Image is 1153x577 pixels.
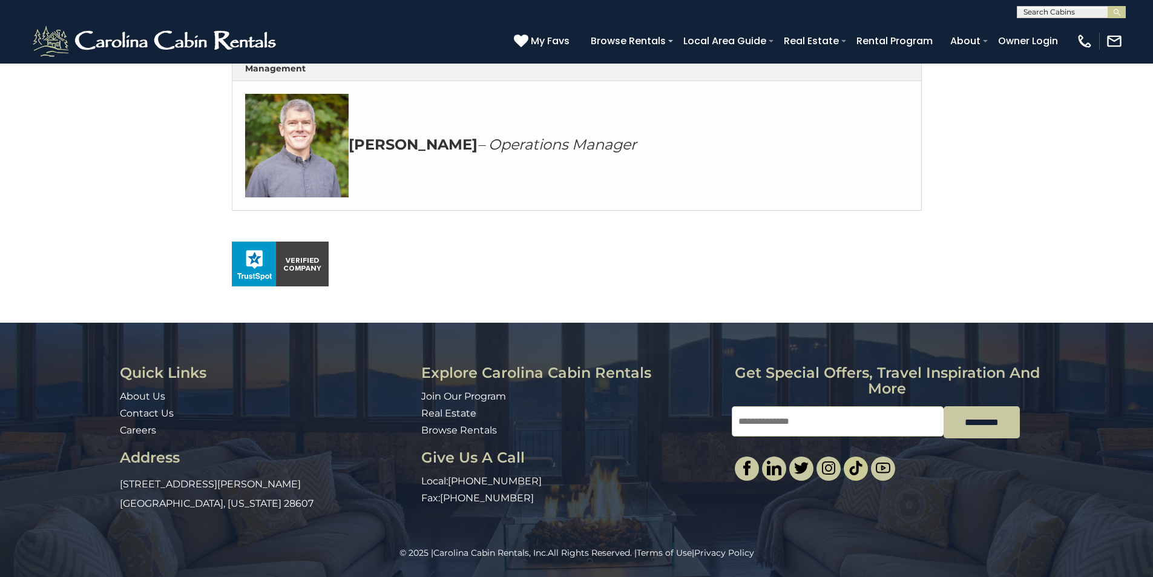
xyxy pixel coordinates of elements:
[876,461,890,475] img: youtube-light.svg
[821,461,836,475] img: instagram-single.svg
[732,365,1042,397] h3: Get special offers, travel inspiration and more
[30,23,281,59] img: White-1-2.png
[514,33,573,49] a: My Favs
[992,30,1064,51] a: Owner Login
[120,407,174,419] a: Contact Us
[478,136,637,153] em: – Operations Manager
[794,461,809,475] img: twitter-single.svg
[849,461,863,475] img: tiktok.svg
[349,136,478,153] strong: [PERSON_NAME]
[421,391,506,402] a: Join Our Program
[120,450,412,466] h3: Address
[399,547,548,558] span: © 2025 |
[421,407,476,419] a: Real Estate
[585,30,672,51] a: Browse Rentals
[637,547,692,558] a: Terms of Use
[421,450,723,466] h3: Give Us A Call
[120,391,165,402] a: About Us
[1106,33,1123,50] img: mail-regular-white.png
[694,547,754,558] a: Privacy Policy
[421,365,723,381] h3: Explore Carolina Cabin Rentals
[778,30,845,51] a: Real Estate
[245,63,306,74] strong: Management
[1076,33,1093,50] img: phone-regular-white.png
[677,30,772,51] a: Local Area Guide
[944,30,987,51] a: About
[120,424,156,436] a: Careers
[448,475,542,487] a: [PHONE_NUMBER]
[421,424,497,436] a: Browse Rentals
[232,242,329,286] img: seal_horizontal.png
[767,461,781,475] img: linkedin-single.svg
[440,492,534,504] a: [PHONE_NUMBER]
[850,30,939,51] a: Rental Program
[740,461,754,475] img: facebook-single.svg
[421,475,723,489] p: Local:
[120,475,412,513] p: [STREET_ADDRESS][PERSON_NAME] [GEOGRAPHIC_DATA], [US_STATE] 28607
[120,365,412,381] h3: Quick Links
[433,547,548,558] a: Carolina Cabin Rentals, Inc.
[27,547,1126,559] p: All Rights Reserved. | |
[421,492,723,506] p: Fax:
[531,33,570,48] span: My Favs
